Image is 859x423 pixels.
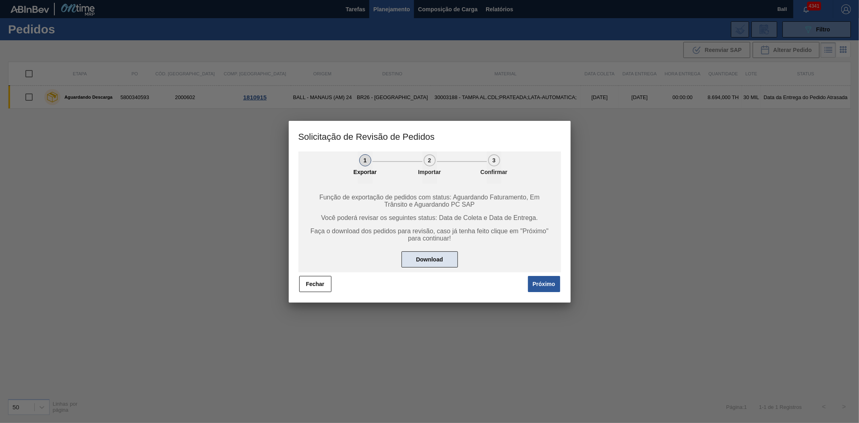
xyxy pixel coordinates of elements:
[410,169,450,175] p: Importar
[402,251,458,267] button: Download
[307,194,551,208] span: Função de exportação de pedidos com status: Aguardando Faturamento, Em Trânsito e Aguardando PC SAP
[488,154,500,166] div: 3
[359,154,371,166] div: 1
[487,151,501,184] button: 3Confirmar
[528,276,560,292] button: Próximo
[299,276,331,292] button: Fechar
[345,169,385,175] p: Exportar
[358,151,373,184] button: 1Exportar
[424,154,436,166] div: 2
[307,228,551,242] span: Faça o download dos pedidos para revisão, caso já tenha feito clique em "Próximo" para continuar!
[422,151,437,184] button: 2Importar
[307,214,551,222] span: Você poderá revisar os seguintes status: Data de Coleta e Data de Entrega.
[474,169,514,175] p: Confirmar
[289,121,571,151] h3: Solicitação de Revisão de Pedidos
